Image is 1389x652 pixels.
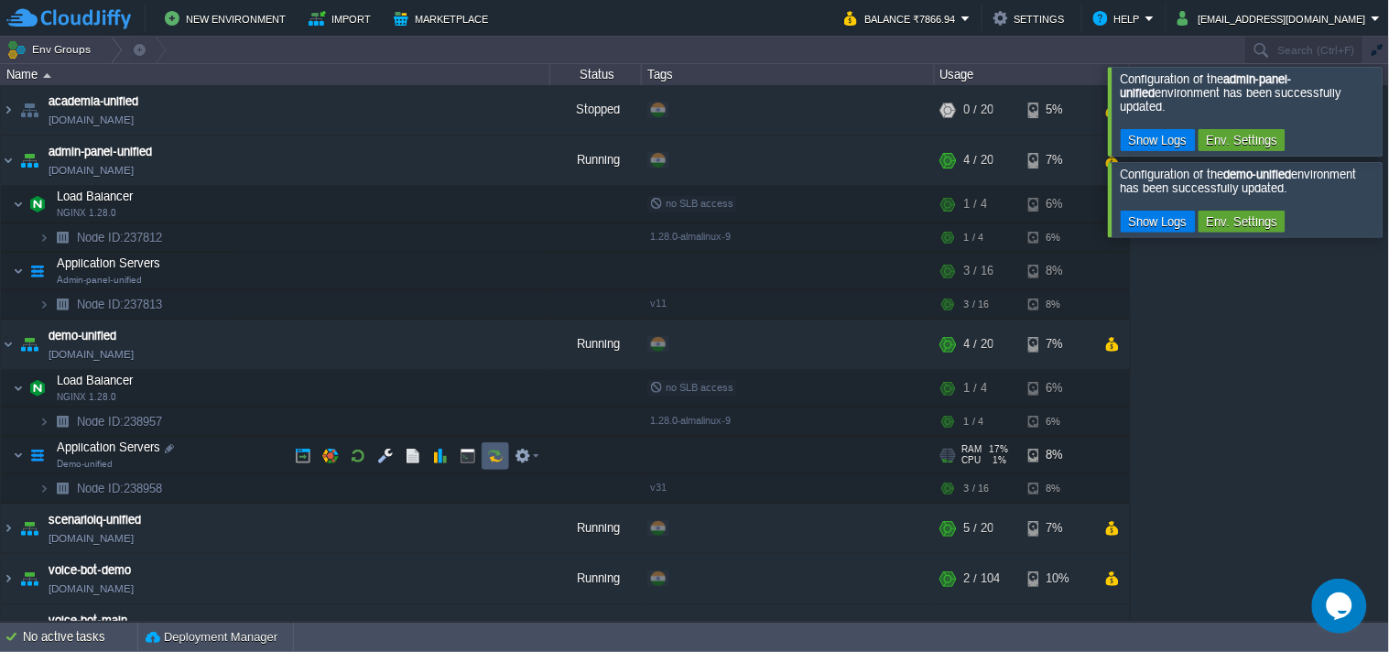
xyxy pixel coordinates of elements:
[650,198,733,209] span: no SLB access
[964,186,987,223] div: 1 / 4
[1,136,16,185] img: AMDAwAAAACH5BAEAAAAALAAAAAABAAEAAAICRAEAOw==
[75,230,165,245] span: 237812
[43,73,51,78] img: AMDAwAAAACH5BAEAAAAALAAAAAABAAEAAAICRAEAOw==
[1123,132,1193,148] button: Show Logs
[1177,7,1372,29] button: [EMAIL_ADDRESS][DOMAIN_NAME]
[55,190,136,203] a: Load BalancerNGINX 1.28.0
[75,297,165,312] a: Node ID:237813
[77,298,124,311] span: Node ID:
[550,320,642,369] div: Running
[16,320,42,369] img: AMDAwAAAACH5BAEAAAAALAAAAAABAAEAAAICRAEAOw==
[25,186,50,223] img: AMDAwAAAACH5BAEAAAAALAAAAAABAAEAAAICRAEAOw==
[77,482,124,495] span: Node ID:
[1028,136,1088,185] div: 7%
[1028,437,1088,473] div: 8%
[1201,213,1284,230] button: Env. Settings
[49,511,141,529] a: scenarioiq-unified
[13,437,24,473] img: AMDAwAAAACH5BAEAAAAALAAAAAABAAEAAAICRAEAOw==
[165,7,291,29] button: New Environment
[55,256,163,270] a: Application ServersAdmin-panel-unified
[49,327,116,345] a: demo-unified
[49,612,127,630] a: voice-bot-main
[550,554,642,603] div: Running
[38,474,49,503] img: AMDAwAAAACH5BAEAAAAALAAAAAABAAEAAAICRAEAOw==
[650,231,731,242] span: 1.28.0-almalinux-9
[964,370,987,407] div: 1 / 4
[49,143,152,161] a: admin-panel-unified
[75,230,165,245] a: Node ID:237812
[49,561,131,580] a: voice-bot-demo
[1223,168,1291,181] b: demo-unified
[55,189,136,204] span: Load Balancer
[1121,72,1292,100] b: admin-panel-unified
[55,374,136,387] a: Load BalancerNGINX 1.28.0
[23,623,137,652] div: No active tasks
[16,504,42,553] img: AMDAwAAAACH5BAEAAAAALAAAAAABAAEAAAICRAEAOw==
[936,64,1129,85] div: Usage
[16,136,42,185] img: AMDAwAAAACH5BAEAAAAALAAAAAABAAEAAAICRAEAOw==
[1028,554,1088,603] div: 10%
[6,37,97,62] button: Env Groups
[55,373,136,388] span: Load Balancer
[1201,132,1284,148] button: Env. Settings
[77,415,124,429] span: Node ID:
[964,474,989,503] div: 3 / 16
[989,455,1007,466] span: 1%
[1028,504,1088,553] div: 7%
[993,7,1070,29] button: Settings
[49,111,134,129] a: [DOMAIN_NAME]
[49,580,134,598] a: [DOMAIN_NAME]
[643,64,934,85] div: Tags
[49,407,75,436] img: AMDAwAAAACH5BAEAAAAALAAAAAABAAEAAAICRAEAOw==
[75,481,165,496] span: 238958
[1028,253,1088,289] div: 8%
[964,554,1000,603] div: 2 / 104
[55,440,163,454] a: Application ServersDemo-unified
[25,253,50,289] img: AMDAwAAAACH5BAEAAAAALAAAAAABAAEAAAICRAEAOw==
[650,482,667,493] span: v31
[1121,72,1342,114] span: Configuration of the environment has been successfully updated.
[75,414,165,429] span: 238957
[1028,320,1088,369] div: 7%
[38,223,49,252] img: AMDAwAAAACH5BAEAAAAALAAAAAABAAEAAAICRAEAOw==
[1028,186,1088,223] div: 6%
[962,444,982,455] span: RAM
[146,628,277,647] button: Deployment Manager
[49,474,75,503] img: AMDAwAAAACH5BAEAAAAALAAAAAABAAEAAAICRAEAOw==
[13,370,24,407] img: AMDAwAAAACH5BAEAAAAALAAAAAABAAEAAAICRAEAOw==
[990,444,1009,455] span: 17%
[55,255,163,271] span: Application Servers
[16,85,42,135] img: AMDAwAAAACH5BAEAAAAALAAAAAABAAEAAAICRAEAOw==
[964,504,993,553] div: 5 / 20
[13,186,24,223] img: AMDAwAAAACH5BAEAAAAALAAAAAABAAEAAAICRAEAOw==
[964,320,993,369] div: 4 / 20
[1093,7,1145,29] button: Help
[38,290,49,319] img: AMDAwAAAACH5BAEAAAAALAAAAAABAAEAAAICRAEAOw==
[57,459,113,470] span: Demo-unified
[964,290,989,319] div: 3 / 16
[964,407,983,436] div: 1 / 4
[57,208,116,219] span: NGINX 1.28.0
[1028,85,1088,135] div: 5%
[57,275,142,286] span: Admin-panel-unified
[49,223,75,252] img: AMDAwAAAACH5BAEAAAAALAAAAAABAAEAAAICRAEAOw==
[650,298,667,309] span: v11
[1028,370,1088,407] div: 6%
[2,64,549,85] div: Name
[551,64,641,85] div: Status
[964,85,993,135] div: 0 / 20
[1028,290,1088,319] div: 8%
[49,92,138,111] a: academia-unified
[650,382,733,393] span: no SLB access
[49,290,75,319] img: AMDAwAAAACH5BAEAAAAALAAAAAABAAEAAAICRAEAOw==
[1312,579,1371,634] iframe: chat widget
[57,392,116,403] span: NGINX 1.28.0
[650,415,731,426] span: 1.28.0-almalinux-9
[75,297,165,312] span: 237813
[49,529,134,548] a: [DOMAIN_NAME]
[6,7,131,30] img: CloudJiffy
